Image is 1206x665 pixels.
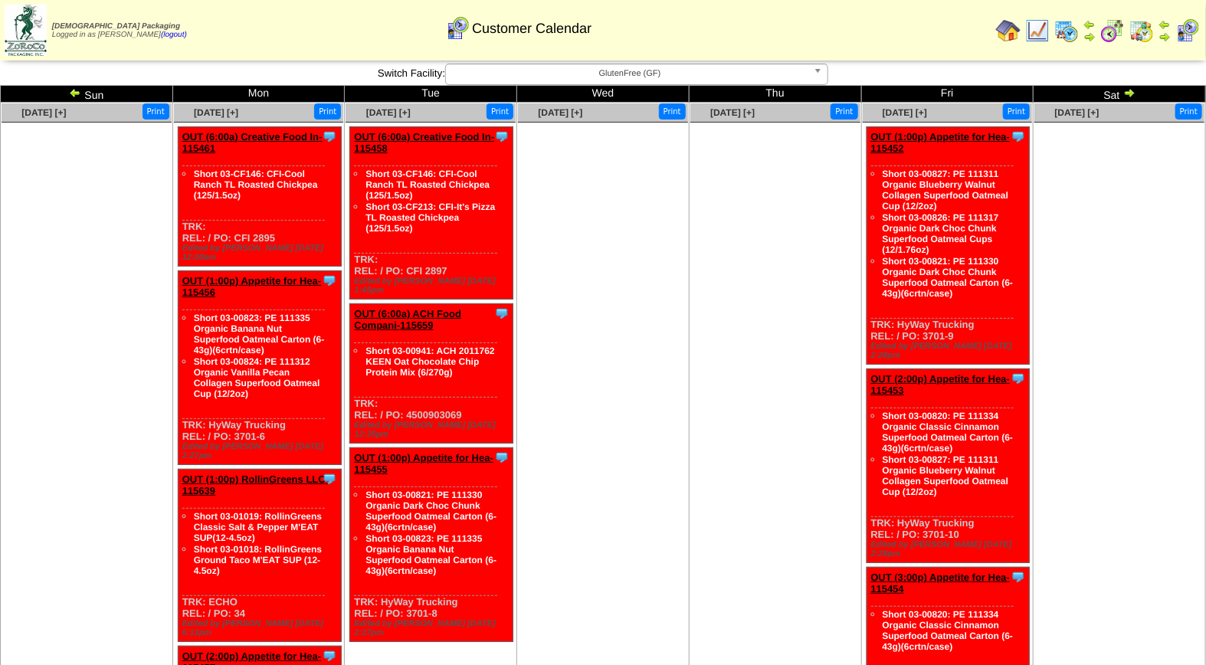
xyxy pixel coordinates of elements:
img: calendarblend.gif [1100,18,1125,43]
a: Short 03-01018: RollinGreens Ground Taco M'EAT SUP (12-4.5oz) [194,544,322,576]
img: Tooltip [1011,371,1026,386]
div: TRK: HyWay Trucking REL: / PO: 3701-6 [178,271,341,465]
div: Edited by [PERSON_NAME] [DATE] 2:28pm [871,342,1030,360]
div: Edited by [PERSON_NAME] [DATE] 12:00am [182,244,341,262]
a: Short 03-CF213: CFI-It's Pizza TL Roasted Chickpea (125/1.5oz) [365,201,495,234]
td: Mon [172,86,345,103]
a: Short 03-01019: RollinGreens Classic Salt & Pepper M'EAT SUP(12-4.5oz) [194,511,322,543]
a: Short 03-00823: PE 111335 Organic Banana Nut Superfood Oatmeal Carton (6-43g)(6crtn/case) [194,313,325,355]
a: Short 03-00821: PE 111330 Organic Dark Choc Chunk Superfood Oatmeal Carton (6-43g)(6crtn/case) [883,256,1014,299]
span: Customer Calendar [472,21,592,37]
img: Tooltip [322,273,337,288]
div: TRK: REL: / PO: 4500903069 [350,304,513,444]
div: TRK: REL: / PO: CFI 2897 [350,127,513,300]
a: [DATE] [+] [710,107,755,118]
div: Edited by [PERSON_NAME] [DATE] 1:45pm [354,277,513,295]
img: calendarcustomer.gif [445,16,470,41]
button: Print [831,103,857,120]
a: OUT (1:00p) Appetite for Hea-115456 [182,275,322,298]
a: OUT (3:00p) Appetite for Hea-115454 [871,572,1011,595]
img: arrowleft.gif [69,87,81,99]
img: arrowright.gif [1083,31,1096,43]
img: Tooltip [322,648,337,663]
img: line_graph.gif [1025,18,1050,43]
td: Sat [1034,86,1206,103]
img: Tooltip [322,471,337,486]
a: OUT (1:00p) RollinGreens LLC-115639 [182,473,329,496]
a: Short 03-CF146: CFI-Cool Ranch TL Roasted Chickpea (125/1.5oz) [365,169,490,201]
img: Tooltip [494,306,510,321]
img: calendarcustomer.gif [1175,18,1200,43]
a: Short 03-00821: PE 111330 Organic Dark Choc Chunk Superfood Oatmeal Carton (6-43g)(6crtn/case) [365,490,496,532]
a: Short 03-00827: PE 111311 Organic Blueberry Walnut Collagen Superfood Oatmeal Cup (12/2oz) [883,454,1009,497]
a: OUT (6:00a) ACH Food Compani-115659 [354,308,461,331]
img: Tooltip [1011,569,1026,585]
a: Short 03-00941: ACH 2011762 KEEN Oat Chocolate Chip Protein Mix (6/270g) [365,346,494,378]
a: [DATE] [+] [1055,107,1099,118]
img: calendarprod.gif [1054,18,1079,43]
td: Tue [345,86,517,103]
a: OUT (2:00p) Appetite for Hea-115453 [871,373,1011,396]
a: Short 03-CF146: CFI-Cool Ranch TL Roasted Chickpea (125/1.5oz) [194,169,318,201]
div: Edited by [PERSON_NAME] [DATE] 2:28pm [871,540,1030,559]
a: [DATE] [+] [538,107,582,118]
a: (logout) [161,31,187,39]
a: OUT (1:00p) Appetite for Hea-115452 [871,131,1011,154]
img: home.gif [996,18,1021,43]
a: Short 03-00820: PE 111334 Organic Classic Cinnamon Superfood Oatmeal Carton (6-43g)(6crtn/case) [883,411,1014,454]
button: Print [314,103,341,120]
img: arrowleft.gif [1083,18,1096,31]
span: GlutenFree (GF) [452,64,808,83]
td: Thu [689,86,861,103]
img: Tooltip [494,129,510,144]
td: Sun [1,86,173,103]
a: Short 03-00824: PE 111312 Organic Vanilla Pecan Collagen Superfood Oatmeal Cup (12/2oz) [194,356,320,399]
img: zoroco-logo-small.webp [5,5,47,56]
a: Short 03-00820: PE 111334 Organic Classic Cinnamon Superfood Oatmeal Carton (6-43g)(6crtn/case) [883,609,1014,652]
span: Logged in as [PERSON_NAME] [52,22,187,39]
div: TRK: HyWay Trucking REL: / PO: 3701-9 [867,127,1030,365]
span: [DEMOGRAPHIC_DATA] Packaging [52,22,180,31]
a: [DATE] [+] [194,107,238,118]
div: Edited by [PERSON_NAME] [DATE] 6:13pm [182,619,341,637]
td: Wed [517,86,690,103]
button: Print [1175,103,1202,120]
a: [DATE] [+] [21,107,66,118]
a: Short 03-00826: PE 111317 Organic Dark Choc Chunk Superfood Oatmeal Cups (12/1.76oz) [883,212,999,255]
div: Edited by [PERSON_NAME] [DATE] 2:27pm [354,619,513,637]
a: Short 03-00823: PE 111335 Organic Banana Nut Superfood Oatmeal Carton (6-43g)(6crtn/case) [365,533,496,576]
a: [DATE] [+] [883,107,927,118]
img: arrowright.gif [1158,31,1171,43]
img: Tooltip [1011,129,1026,144]
button: Print [1003,103,1030,120]
a: [DATE] [+] [366,107,411,118]
div: Edited by [PERSON_NAME] [DATE] 12:35pm [354,421,513,439]
div: TRK: HyWay Trucking REL: / PO: 3701-8 [350,448,513,642]
img: arrowright.gif [1123,87,1136,99]
div: TRK: ECHO REL: / PO: 34 [178,470,341,642]
td: Fri [861,86,1034,103]
button: Print [659,103,686,120]
img: Tooltip [494,450,510,465]
a: OUT (6:00a) Creative Food In-115461 [182,131,323,154]
img: Tooltip [322,129,337,144]
div: TRK: REL: / PO: CFI 2895 [178,127,341,267]
a: Short 03-00827: PE 111311 Organic Blueberry Walnut Collagen Superfood Oatmeal Cup (12/2oz) [883,169,1009,211]
a: OUT (1:00p) Appetite for Hea-115455 [354,452,493,475]
button: Print [143,103,169,120]
div: TRK: HyWay Trucking REL: / PO: 3701-10 [867,369,1030,563]
img: calendarinout.gif [1129,18,1154,43]
div: Edited by [PERSON_NAME] [DATE] 2:27pm [182,442,341,460]
button: Print [487,103,513,120]
a: OUT (6:00a) Creative Food In-115458 [354,131,494,154]
img: arrowleft.gif [1158,18,1171,31]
